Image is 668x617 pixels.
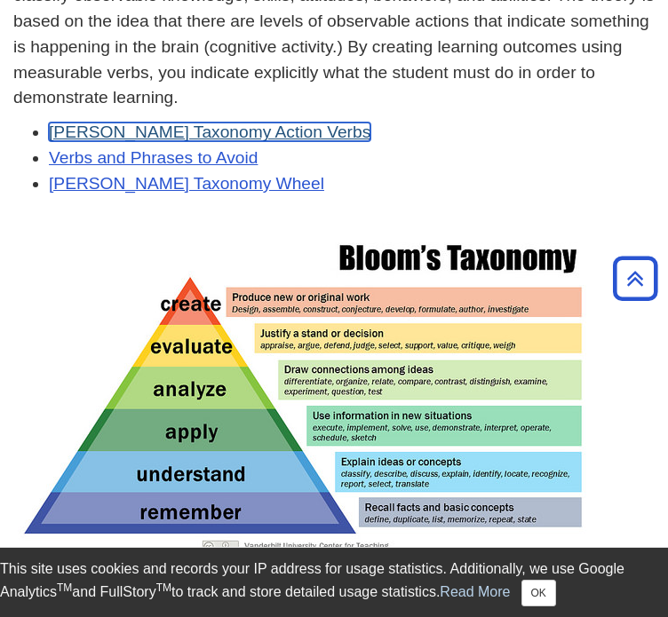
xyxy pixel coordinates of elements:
[49,174,324,193] a: [PERSON_NAME] Taxonomy Wheel
[49,123,370,141] a: [PERSON_NAME] Taxonomy Action Verbs
[49,148,258,167] a: Verbs and Phrases to Avoid
[521,580,556,606] button: Close
[607,266,664,290] a: Back to Top
[57,581,72,594] sup: TM
[440,584,510,599] a: Read More
[156,581,171,594] sup: TM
